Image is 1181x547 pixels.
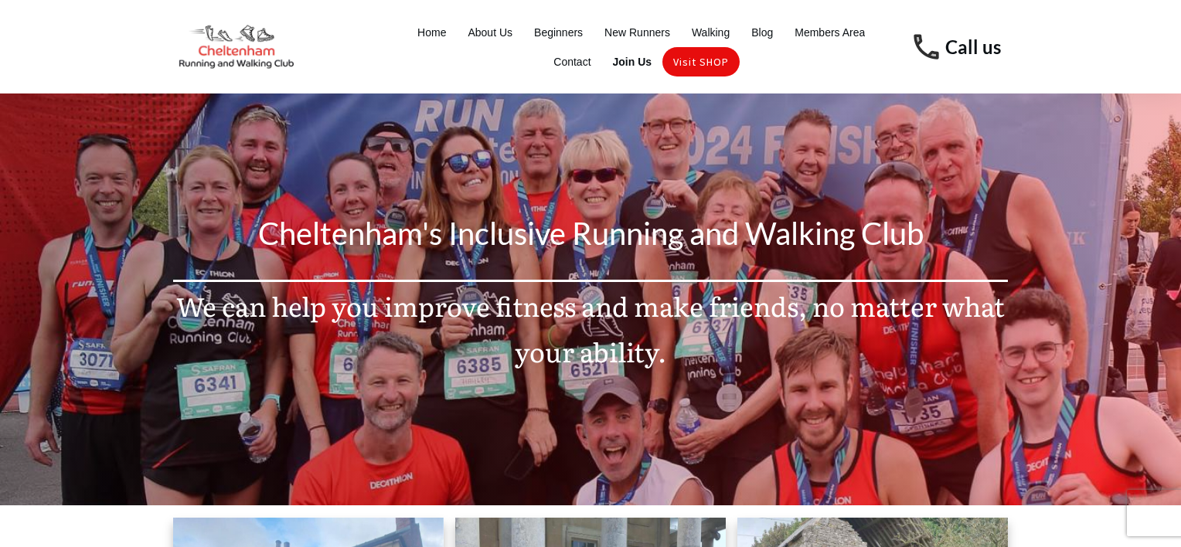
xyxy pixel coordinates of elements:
[673,51,729,73] a: Visit SHOP
[173,22,300,72] img: Cheltenham Running and Walking Club Logo
[553,51,590,73] a: Contact
[417,22,446,43] a: Home
[751,22,773,43] a: Blog
[468,22,512,43] a: About Us
[795,22,865,43] a: Members Area
[613,51,652,73] a: Join Us
[692,22,730,43] a: Walking
[534,22,583,43] a: Beginners
[604,22,670,43] a: New Runners
[945,36,1001,58] a: Call us
[174,283,1007,393] p: We can help you improve fitness and make friends, no matter what your ability.
[174,206,1007,279] p: Cheltenham's Inclusive Running and Walking Club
